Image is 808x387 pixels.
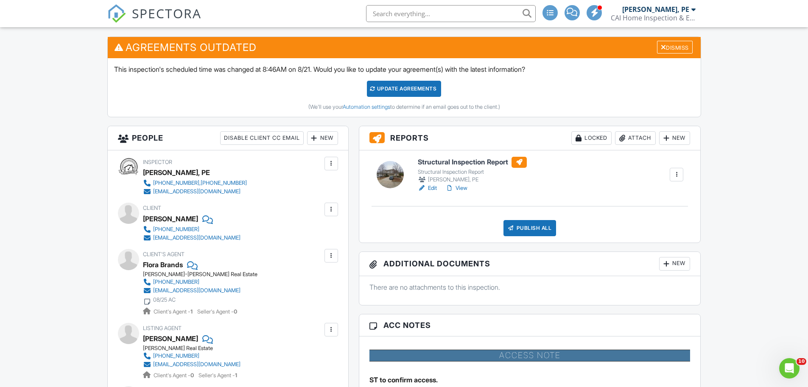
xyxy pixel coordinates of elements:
a: [EMAIL_ADDRESS][DOMAIN_NAME] [143,187,247,196]
div: [PERSON_NAME] [143,212,198,225]
div: CAI Home Inspection & Engineering [611,14,696,22]
span: SPECTORA [132,4,201,22]
div: [PHONE_NUMBER] [153,353,199,359]
strong: 0 [234,308,237,315]
a: [PHONE_NUMBER] [143,352,240,360]
div: New [307,131,338,145]
div: (We'll use your to determine if an email goes out to the client.) [114,104,694,110]
a: Automation settings [343,104,390,110]
h3: Agreements Outdated [108,37,701,58]
p: There are no attachments to this inspection. [369,282,691,292]
div: [PHONE_NUMBER] [153,279,199,285]
strong: 0 [190,372,194,379]
span: Client's Agent - [154,308,194,315]
div: [PERSON_NAME]-[PERSON_NAME] Real Estate [143,271,257,278]
h4: Access Note [369,350,691,362]
div: [EMAIL_ADDRESS][DOMAIN_NAME] [153,361,240,368]
span: Listing Agent [143,325,182,331]
div: Locked [571,131,612,145]
input: Search everything... [366,5,536,22]
strong: 1 [235,372,237,379]
img: The Best Home Inspection Software - Spectora [107,4,126,23]
h3: People [108,126,348,150]
a: [EMAIL_ADDRESS][DOMAIN_NAME] [143,234,240,242]
div: Dismiss [657,41,693,54]
span: Inspector [143,159,172,165]
span: 10 [797,358,806,365]
a: Edit [418,184,437,192]
div: [PHONE_NUMBER],[PHONE_NUMBER] [153,180,247,186]
div: [PERSON_NAME], PE [418,175,527,184]
div: [PERSON_NAME], PE [622,5,689,14]
strong: ST to confirm access. [369,376,438,384]
div: [PHONE_NUMBER] [153,226,199,233]
div: [EMAIL_ADDRESS][DOMAIN_NAME] [153,234,240,241]
h6: Structural Inspection Report [418,157,527,168]
div: This inspection's scheduled time was changed at 8:46AM on 8/21. Would you like to update your agr... [108,58,701,117]
div: [PERSON_NAME] Real Estate [143,345,247,352]
strong: 1 [190,308,193,315]
div: [EMAIL_ADDRESS][DOMAIN_NAME] [153,287,240,294]
div: 08/25 AC [153,297,176,303]
span: Client's Agent [143,251,185,257]
a: [PHONE_NUMBER] [143,278,251,286]
a: View [445,184,467,192]
div: [EMAIL_ADDRESS][DOMAIN_NAME] [153,188,240,195]
div: Structural Inspection Report [418,169,527,175]
div: [PERSON_NAME], PE [143,166,210,179]
a: [EMAIL_ADDRESS][DOMAIN_NAME] [143,286,251,295]
div: Disable Client CC Email [220,131,304,145]
span: Client's Agent - [154,372,195,379]
h3: Additional Documents [359,252,701,276]
h3: ACC Notes [359,314,701,336]
a: [EMAIL_ADDRESS][DOMAIN_NAME] [143,360,240,369]
a: [PHONE_NUMBER] [143,225,240,234]
a: SPECTORA [107,11,201,29]
span: Seller's Agent - [197,308,237,315]
div: Update Agreements [367,81,441,97]
span: Client [143,205,161,211]
iframe: Intercom live chat [779,358,800,379]
a: [PERSON_NAME] [143,332,198,345]
div: Publish All [503,220,556,236]
div: New [659,131,690,145]
a: Structural Inspection Report Structural Inspection Report [PERSON_NAME], PE [418,157,527,184]
span: Seller's Agent - [199,372,237,379]
div: Attach [615,131,656,145]
a: Flora Brands [143,258,183,271]
a: [PHONE_NUMBER],[PHONE_NUMBER] [143,179,247,187]
div: New [659,257,690,271]
h3: Reports [359,126,701,150]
